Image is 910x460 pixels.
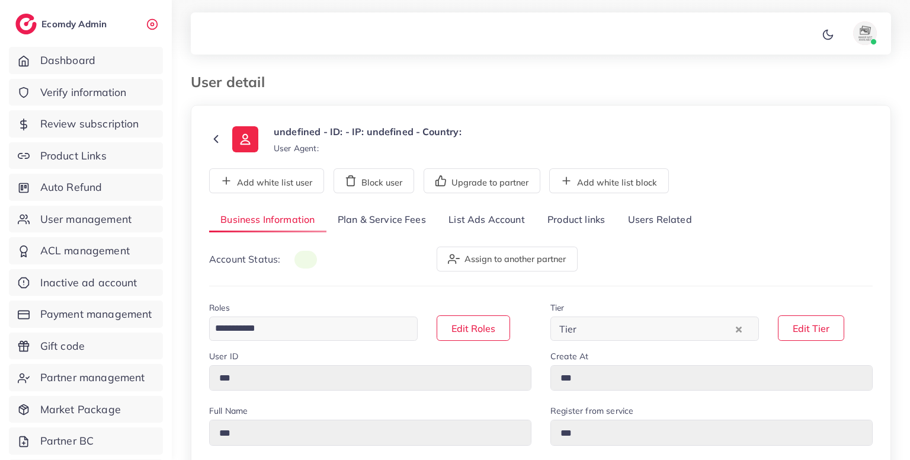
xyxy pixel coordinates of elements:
[424,168,540,193] button: Upgrade to partner
[557,320,579,338] span: Tier
[550,317,759,341] div: Search for option
[209,207,326,233] a: Business Information
[40,275,137,290] span: Inactive ad account
[9,174,163,201] a: Auto Refund
[15,14,110,34] a: logoEcomdy Admin
[40,85,127,100] span: Verify information
[15,14,37,34] img: logo
[232,126,258,152] img: ic-user-info.36bf1079.svg
[550,350,588,362] label: Create At
[40,180,102,195] span: Auto Refund
[778,315,844,341] button: Edit Tier
[9,237,163,264] a: ACL management
[736,322,742,336] button: Clear Selected
[839,21,882,45] a: avatar
[9,269,163,296] a: Inactive ad account
[9,333,163,360] a: Gift code
[334,168,414,193] button: Block user
[209,168,324,193] button: Add white list user
[437,207,536,233] a: List Ads Account
[191,74,274,91] h3: User detail
[437,247,578,271] button: Assign to another partner
[549,168,669,193] button: Add white list block
[9,206,163,233] a: User management
[40,338,85,354] span: Gift code
[274,142,319,154] small: User Agent:
[9,427,163,455] a: Partner BC
[40,53,95,68] span: Dashboard
[9,301,163,328] a: Payment management
[209,350,238,362] label: User ID
[9,47,163,74] a: Dashboard
[40,212,132,227] span: User management
[274,124,462,139] p: undefined - ID: - IP: undefined - Country:
[40,116,139,132] span: Review subscription
[40,402,121,417] span: Market Package
[550,302,565,314] label: Tier
[9,396,163,423] a: Market Package
[616,207,703,233] a: Users Related
[581,320,733,338] input: Search for option
[550,405,633,417] label: Register from service
[9,110,163,138] a: Review subscription
[9,364,163,391] a: Partner management
[41,18,110,30] h2: Ecomdy Admin
[9,142,163,170] a: Product Links
[209,252,317,267] p: Account Status:
[209,317,418,341] div: Search for option
[40,148,107,164] span: Product Links
[853,21,877,45] img: avatar
[437,315,510,341] button: Edit Roles
[211,320,402,338] input: Search for option
[40,243,130,258] span: ACL management
[209,302,230,314] label: Roles
[40,433,94,449] span: Partner BC
[326,207,437,233] a: Plan & Service Fees
[209,405,248,417] label: Full Name
[9,79,163,106] a: Verify information
[536,207,616,233] a: Product links
[40,306,152,322] span: Payment management
[40,370,145,385] span: Partner management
